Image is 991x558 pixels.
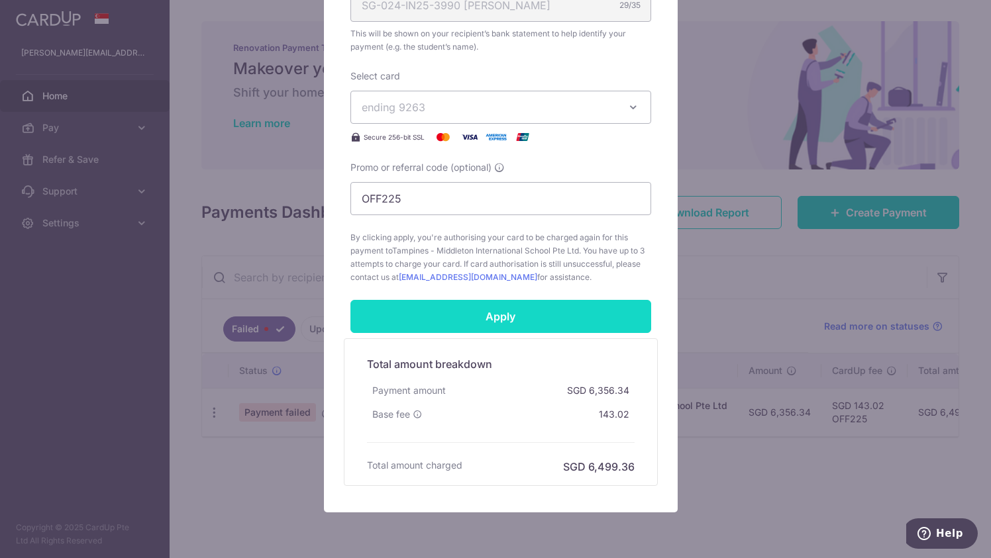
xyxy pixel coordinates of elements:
[509,129,536,145] img: UnionPay
[430,129,456,145] img: Mastercard
[906,518,978,551] iframe: Opens a widget where you can find more information
[362,101,425,114] span: ending 9263
[372,408,410,421] span: Base fee
[350,27,651,54] span: This will be shown on your recipient’s bank statement to help identify your payment (e.g. the stu...
[350,300,651,333] input: Apply
[367,356,635,372] h5: Total amount breakdown
[562,379,635,402] div: SGD 6,356.34
[392,246,579,256] span: Tampines - Middleton International School Pte Ltd
[399,272,537,282] a: [EMAIL_ADDRESS][DOMAIN_NAME]
[350,161,492,174] span: Promo or referral code (optional)
[367,459,462,472] h6: Total amount charged
[364,132,425,142] span: Secure 256-bit SSL
[594,402,635,426] div: 143.02
[350,70,400,83] label: Select card
[563,459,635,475] h6: SGD 6,499.36
[350,91,651,124] button: ending 9263
[456,129,483,145] img: Visa
[367,379,451,402] div: Payment amount
[350,231,651,284] span: By clicking apply, you're authorising your card to be charged again for this payment to . You hav...
[483,129,509,145] img: American Express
